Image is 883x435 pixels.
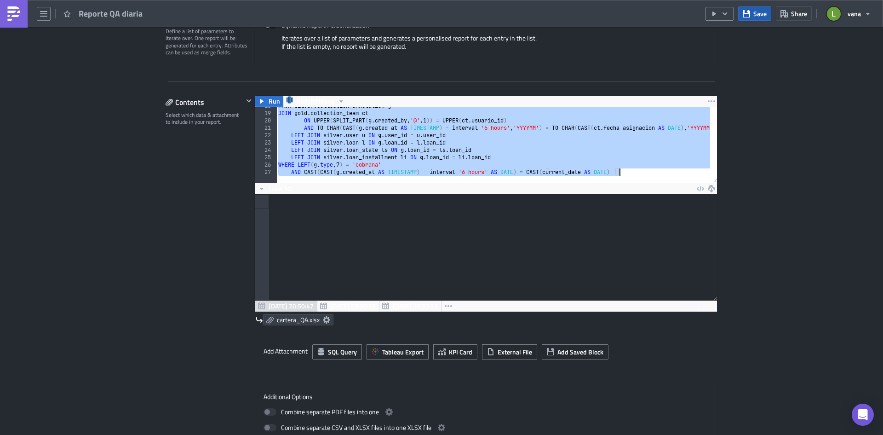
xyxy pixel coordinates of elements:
[264,344,308,358] label: Add Attachment
[498,347,532,357] span: External File
[852,404,874,426] div: Open Intercom Messenger
[255,146,277,154] div: 24
[317,301,379,312] button: [DATE] 20:50:23
[848,9,861,18] span: vana
[243,95,254,106] button: Hide content
[255,110,277,117] div: 19
[449,347,472,357] span: KPI Card
[269,96,280,107] span: Run
[281,422,431,433] span: Combine separate CSV and XLSX files into one XLSX file
[79,8,143,19] span: Reporte QA diaria
[382,347,424,357] span: Tableau Export
[255,154,277,161] div: 25
[4,4,439,11] body: Rich Text Area. Press ALT-0 for help.
[166,28,248,56] div: Define a list of parameters to iterate over. One report will be generated for each entry. Attribu...
[6,6,21,21] img: PushMetrics
[255,117,277,124] div: 20
[255,168,277,176] div: 27
[312,344,362,360] button: SQL Query
[255,96,283,107] button: Run
[269,301,314,311] span: [DATE] 20:50:47
[791,9,807,18] span: Share
[255,183,294,194] button: Limit 10
[753,9,767,18] span: Save
[255,124,277,132] div: 21
[393,301,438,311] span: [DATE] 18:33:37
[482,344,537,360] button: External File
[277,316,320,324] span: cartera_QA.xlsx
[542,344,608,360] button: Add Saved Block
[821,4,876,24] button: vana
[255,132,277,139] div: 22
[4,4,439,11] p: Buenas noches, comparto cartera de QA del dia actual.
[433,344,477,360] button: KPI Card
[264,393,708,401] label: Additional Options
[672,301,715,312] div: 0 rows in 7.27s
[166,95,243,109] div: Contents
[776,6,812,21] button: Share
[297,96,334,107] span: RedshiftVana
[263,314,333,325] a: cartera_QA.xlsx
[255,139,277,146] div: 23
[367,344,429,360] button: Tableau Export
[557,347,603,357] span: Add Saved Block
[264,34,708,58] div: Iterates over a list of parameters and generates a personalised report for each entry in the list...
[826,6,842,22] img: Avatar
[283,96,348,107] button: RedshiftVana
[255,161,277,168] div: 26
[281,406,379,418] span: Combine separate PDF files into one
[379,301,441,312] button: [DATE] 18:33:37
[269,184,291,193] span: Limit 10
[255,301,317,312] button: [DATE] 20:50:47
[738,6,771,21] button: Save
[328,347,357,357] span: SQL Query
[331,301,376,311] span: [DATE] 20:50:23
[166,111,243,126] div: Select which data & attachment to include in your report.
